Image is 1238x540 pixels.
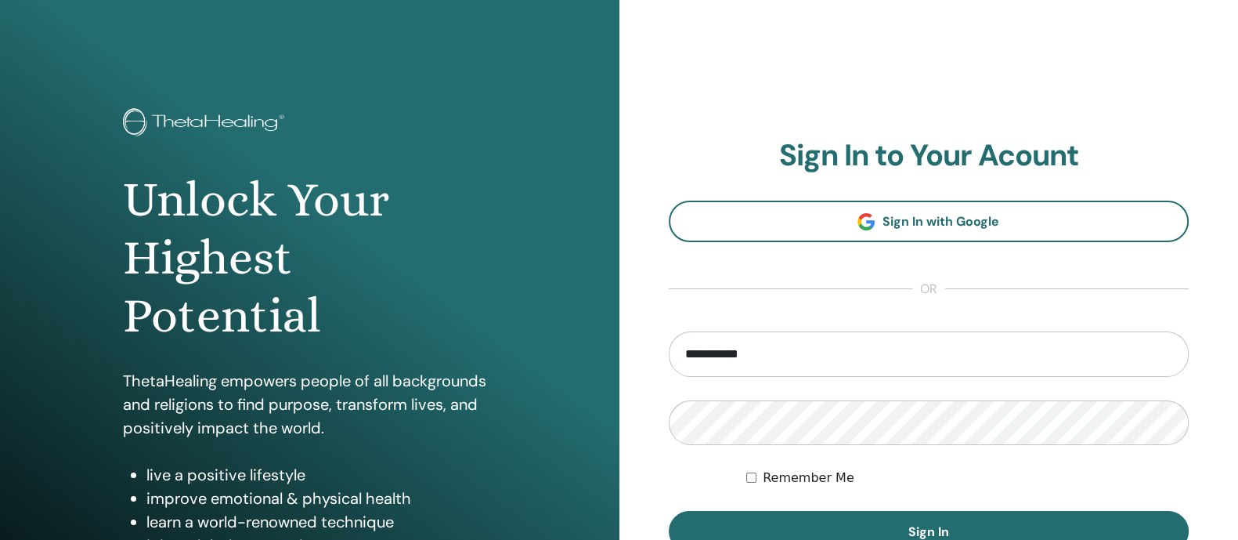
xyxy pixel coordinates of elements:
label: Remember Me [763,469,854,487]
li: learn a world-renowned technique [146,510,496,534]
span: or [912,280,945,299]
span: Sign In [908,524,949,540]
p: ThetaHealing empowers people of all backgrounds and religions to find purpose, transform lives, a... [123,369,496,440]
div: Keep me authenticated indefinitely or until I manually logout [746,469,1189,487]
h1: Unlock Your Highest Potential [123,171,496,346]
span: Sign In with Google [882,213,999,230]
h2: Sign In to Your Acount [669,138,1189,174]
li: live a positive lifestyle [146,463,496,487]
li: improve emotional & physical health [146,487,496,510]
a: Sign In with Google [669,201,1189,242]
